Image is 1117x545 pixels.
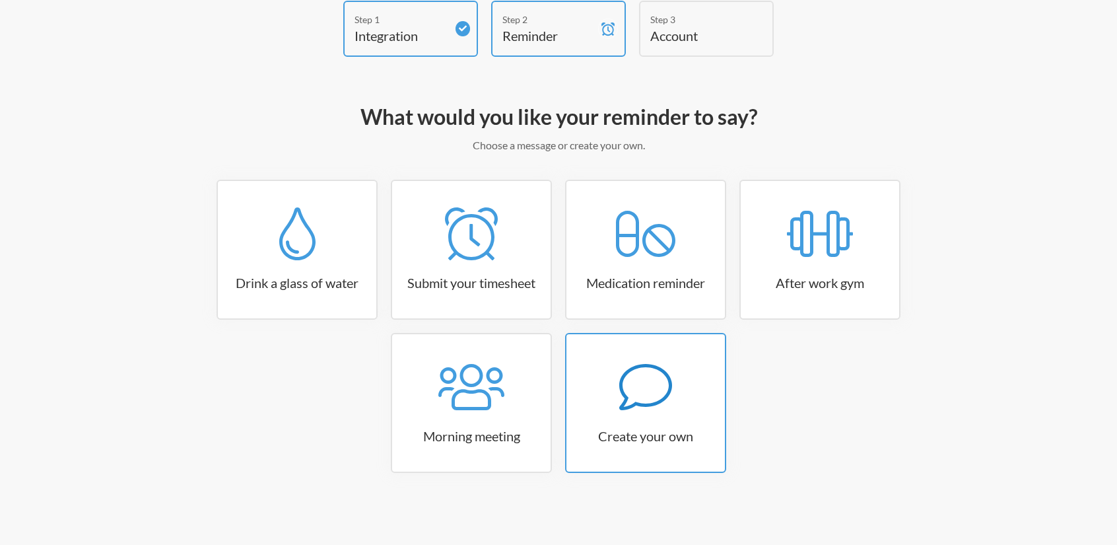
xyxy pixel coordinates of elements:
h4: Reminder [502,26,595,45]
div: Step 2 [502,13,595,26]
h3: Submit your timesheet [392,273,551,292]
div: Step 3 [650,13,743,26]
h4: Integration [355,26,447,45]
h3: Create your own [566,427,725,445]
h3: Medication reminder [566,273,725,292]
h3: After work gym [741,273,899,292]
h3: Drink a glass of water [218,273,376,292]
div: Step 1 [355,13,447,26]
h3: Morning meeting [392,427,551,445]
p: Choose a message or create your own. [176,137,941,153]
h2: What would you like your reminder to say? [176,103,941,131]
h4: Account [650,26,743,45]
